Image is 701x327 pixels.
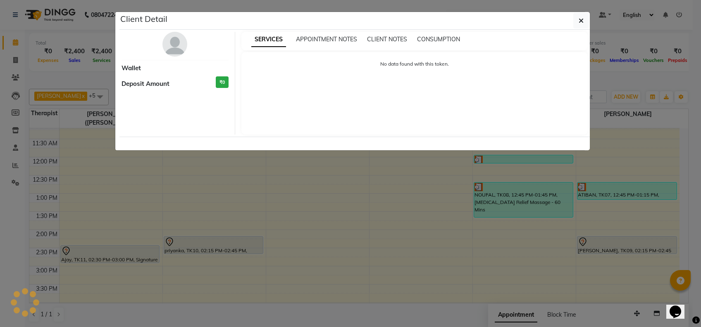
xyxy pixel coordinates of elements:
h3: ₹0 [216,76,229,88]
iframe: chat widget [666,294,693,319]
span: APPOINTMENT NOTES [296,36,357,43]
span: CLIENT NOTES [367,36,407,43]
p: No data found with this token. [250,60,580,68]
span: Deposit Amount [122,79,169,89]
span: CONSUMPTION [417,36,460,43]
span: SERVICES [251,32,286,47]
img: avatar [162,32,187,57]
span: Wallet [122,64,141,73]
h5: Client Detail [120,13,167,25]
